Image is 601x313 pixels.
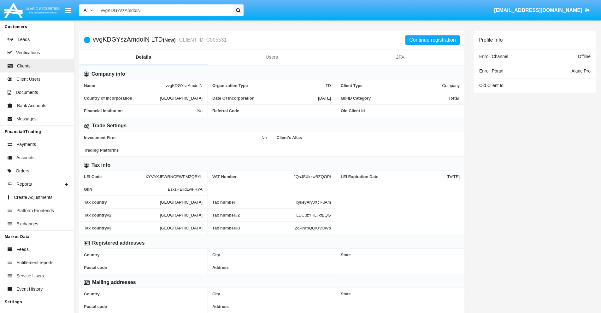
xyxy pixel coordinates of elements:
[341,252,460,257] span: State
[17,63,31,69] span: Clients
[84,304,203,309] span: Postal code
[84,108,197,113] span: Financial Institution
[3,1,61,20] img: Logo image
[323,83,331,88] span: LTD
[16,168,29,174] span: Orders
[18,36,30,43] span: Leads
[318,96,331,101] span: [DATE]
[578,54,591,59] span: Offline
[16,154,35,161] span: Accounts
[84,292,203,296] span: Country
[479,68,503,73] span: Enroll Portal
[79,7,98,14] a: All
[92,240,144,246] h6: Registered addresses
[16,259,54,266] span: Entitlement reports
[84,8,89,13] span: All
[449,96,460,101] span: Retail
[405,35,460,45] button: Continue registration
[341,108,460,113] span: Old Client Id
[341,96,449,101] span: MiFID Category
[212,96,318,101] span: Date Of Incorporation
[160,200,203,205] span: [GEOGRAPHIC_DATA]
[491,2,593,19] a: [EMAIL_ADDRESS][DOMAIN_NAME]
[212,265,331,270] span: Address
[166,83,203,88] span: vvgKDGYszAmdoIN
[16,273,44,279] span: Service Users
[84,83,166,88] span: Name
[84,135,262,140] span: Investment Firm
[14,194,52,201] span: Create Adjustments
[295,226,331,230] span: ZqPNrbQQlUViJWp
[294,174,331,179] span: JQsJSXkzwBZQOPt
[84,174,145,179] span: LEI Code
[208,49,336,65] a: Users
[341,174,447,179] span: LEI Expiration Date
[296,200,331,205] span: xyueyAryJXcRuAm
[84,265,203,270] span: Postal code
[479,83,504,88] span: Old Client Id
[91,71,125,78] h6: Company info
[84,212,160,217] span: Tax country #2
[262,135,267,140] span: No
[341,292,460,296] span: State
[479,37,503,43] h6: Profile Info
[84,96,160,101] span: Country of Incorporation
[212,226,295,230] span: Tax number #3
[571,68,591,73] span: Alaric Pro
[447,174,460,179] span: [DATE]
[84,148,460,153] span: Trading Platforms
[160,225,203,230] span: [GEOGRAPHIC_DATA]
[341,83,442,88] span: Client Type
[84,187,168,192] span: GIIN
[16,221,38,227] span: Exchanges
[16,76,40,83] span: Client Users
[442,83,460,88] span: Company
[479,54,508,59] span: Enroll Channel
[92,122,127,129] h6: Trade Settings
[197,108,203,113] span: No
[17,102,46,109] span: Bank Accounts
[212,200,296,205] span: Tax number
[16,116,37,122] span: Messages
[84,252,203,257] span: Country
[93,36,227,43] h5: vvgKDGYszAmdoIN LTD
[212,83,323,88] span: Organization Type
[98,4,231,16] input: Search
[168,187,203,192] span: EsxzHElIdLwFHYA
[16,49,40,56] span: Verifications
[296,213,331,217] span: LDCuzYKLIlkfBQG
[91,162,110,169] h6: Tax info
[16,141,36,148] span: Payments
[16,181,32,188] span: Reports
[178,38,227,43] small: CLIENT ID: C005531
[79,49,208,65] a: Details
[212,304,331,309] span: Address
[16,207,54,214] span: Platform Frontends
[277,135,460,140] span: Client’s Alias
[212,213,296,217] span: Tax number #2
[84,225,160,230] span: Tax country #3
[163,36,178,43] div: (New)
[212,108,331,113] span: Referral Code
[212,292,331,296] span: City
[16,286,43,293] span: Event History
[92,279,136,286] h6: Mailing addresses
[160,96,203,101] span: [GEOGRAPHIC_DATA]
[84,200,160,205] span: Tax country
[494,8,582,13] span: [EMAIL_ADDRESS][DOMAIN_NAME]
[160,212,203,217] span: [GEOGRAPHIC_DATA]
[16,246,29,253] span: Feeds
[145,174,203,179] span: XYVAXJFWRNCEWPMZQRYL
[336,49,464,65] a: 2FA
[212,174,294,179] span: VAT Number
[16,89,38,96] span: Documents
[212,252,331,257] span: City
